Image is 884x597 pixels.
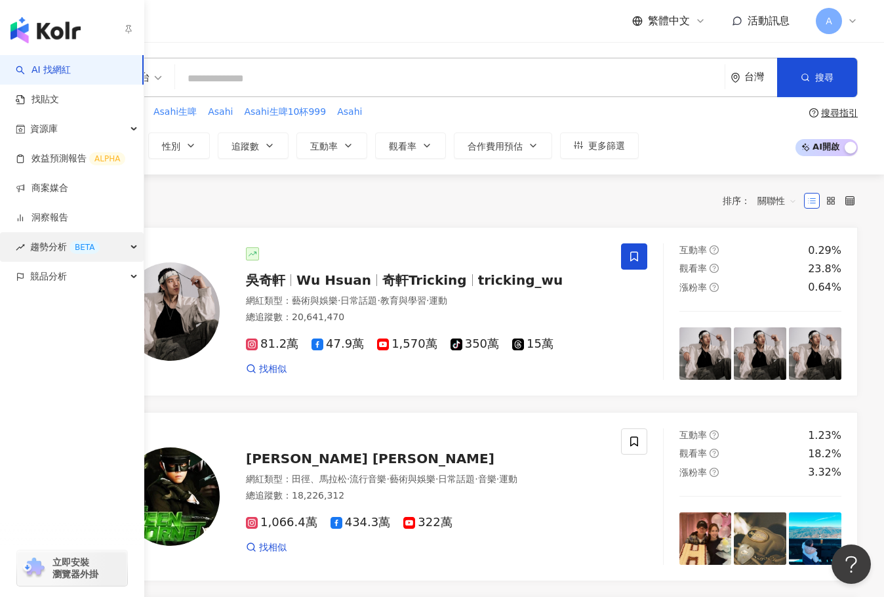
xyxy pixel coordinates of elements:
span: 繁體中文 [648,14,690,28]
span: 吳奇軒 [246,272,285,288]
span: Asahi [337,106,362,119]
div: 18.2% [808,447,841,461]
div: 網紅類型 ： [246,295,605,308]
span: question-circle [710,449,719,458]
span: 漲粉率 [679,282,707,293]
span: 關聯性 [757,190,797,211]
button: 追蹤數 [218,133,289,159]
span: 性別 [162,141,180,152]
a: searchAI 找網紅 [16,64,71,77]
span: question-circle [710,283,719,292]
span: 1,066.4萬 [246,516,317,529]
span: 合作費用預估 [468,141,523,152]
button: 觀看率 [375,133,446,159]
span: 日常話題 [340,295,377,306]
span: 350萬 [451,337,499,351]
span: 活動訊息 [748,14,790,27]
span: 藝術與娛樂 [292,295,338,306]
span: 資源庫 [30,114,58,144]
span: 田徑、馬拉松 [292,474,347,484]
span: Asahi生啤10杯999 [244,106,326,119]
span: 322萬 [403,516,452,529]
span: question-circle [710,245,719,255]
img: post-image [789,512,841,565]
span: [PERSON_NAME] [PERSON_NAME] [246,451,494,466]
span: 運動 [499,474,517,484]
div: 排序： [723,190,804,211]
span: 趨勢分析 [30,232,100,262]
img: post-image [679,512,732,565]
button: 搜尋 [777,58,857,97]
div: 0.64% [808,280,841,295]
img: post-image [734,512,786,565]
img: post-image [789,327,841,380]
span: 藝術與娛樂 [390,474,435,484]
button: 互動率 [296,133,367,159]
div: BETA [70,241,100,254]
span: · [338,295,340,306]
span: 互動率 [679,430,707,440]
span: environment [731,73,740,83]
img: chrome extension [21,558,47,579]
span: · [377,295,380,306]
span: 434.3萬 [331,516,391,529]
img: post-image [679,327,732,380]
span: 流行音樂 [350,474,386,484]
span: rise [16,243,25,252]
img: post-image [734,327,786,380]
span: · [347,474,350,484]
span: tricking_wu [478,272,563,288]
div: 台灣 [744,72,777,83]
a: KOL Avatar吳奇軒Wu Hsuan奇軒Trickingtricking_wu網紅類型：藝術與娛樂·日常話題·教育與學習·運動總追蹤數：20,641,47081.2萬47.9萬1,570萬... [79,227,858,396]
span: · [496,474,499,484]
span: · [386,474,389,484]
iframe: Help Scout Beacon - Open [832,545,871,584]
div: 總追蹤數 ： 20,641,470 [246,311,605,324]
a: KOL Avatar[PERSON_NAME] [PERSON_NAME]網紅類型：田徑、馬拉松·流行音樂·藝術與娛樂·日常話題·音樂·運動總追蹤數：18,226,3121,066.4萬434.... [79,412,858,581]
button: Asahi生啤 [153,105,197,119]
a: 找相似 [246,363,287,376]
span: 更多篩選 [588,140,625,151]
span: 奇軒Tricking [382,272,467,288]
span: 追蹤數 [231,141,259,152]
div: 總追蹤數 ： 18,226,312 [246,489,605,503]
span: Wu Hsuan [296,272,371,288]
a: 找相似 [246,541,287,554]
span: · [475,474,477,484]
div: 0.29% [808,243,841,258]
span: 找相似 [259,541,287,554]
img: KOL Avatar [121,262,220,361]
span: 漲粉率 [679,467,707,478]
button: Asahi [336,105,363,119]
img: KOL Avatar [121,447,220,546]
span: · [435,474,438,484]
span: 互動率 [310,141,338,152]
span: 15萬 [512,337,553,351]
a: 效益預測報告ALPHA [16,152,125,165]
span: question-circle [710,468,719,477]
span: 找相似 [259,363,287,376]
span: Asahi生啤 [153,106,197,119]
div: 23.8% [808,262,841,276]
span: 搜尋 [815,72,834,83]
span: 競品分析 [30,262,67,291]
span: 1,570萬 [377,337,437,351]
span: 互動率 [679,245,707,255]
img: logo [10,17,81,43]
span: 觀看率 [389,141,416,152]
span: 觀看率 [679,263,707,274]
button: 合作費用預估 [454,133,552,159]
a: 洞察報告 [16,211,68,224]
span: Asahi [208,106,233,119]
span: 81.2萬 [246,337,298,351]
span: A [826,14,832,28]
span: 音樂 [478,474,496,484]
div: 搜尋指引 [821,108,858,118]
span: 觀看率 [679,448,707,459]
span: question-circle [710,430,719,440]
a: 商案媒合 [16,182,68,195]
div: 3.32% [808,465,841,480]
button: Asahi [207,105,233,119]
span: 立即安裝 瀏覽器外掛 [52,556,98,580]
span: 教育與學習 [380,295,426,306]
